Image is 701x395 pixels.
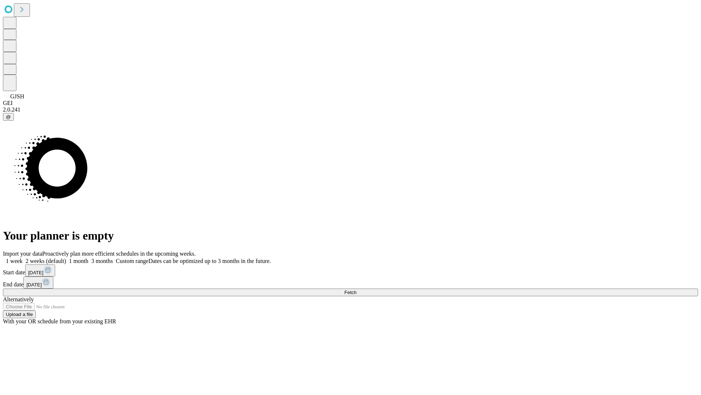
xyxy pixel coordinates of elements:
span: [DATE] [26,282,42,287]
span: Dates can be optimized up to 3 months in the future. [149,258,271,264]
span: 1 month [69,258,88,264]
h1: Your planner is empty [3,229,698,242]
span: Import your data [3,251,42,257]
div: GEI [3,100,698,106]
div: Start date [3,264,698,276]
span: Custom range [116,258,148,264]
button: [DATE] [25,264,55,276]
button: Upload a file [3,311,36,318]
span: Proactively plan more efficient schedules in the upcoming weeks. [42,251,196,257]
span: 1 week [6,258,23,264]
span: Alternatively [3,296,34,302]
div: 2.0.241 [3,106,698,113]
button: @ [3,113,14,121]
span: GJSH [10,93,24,99]
span: @ [6,114,11,120]
span: 2 weeks (default) [26,258,66,264]
span: With your OR schedule from your existing EHR [3,318,116,324]
button: [DATE] [23,276,53,289]
span: 3 months [91,258,113,264]
span: [DATE] [28,270,43,275]
div: End date [3,276,698,289]
button: Fetch [3,289,698,296]
span: Fetch [344,290,356,295]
